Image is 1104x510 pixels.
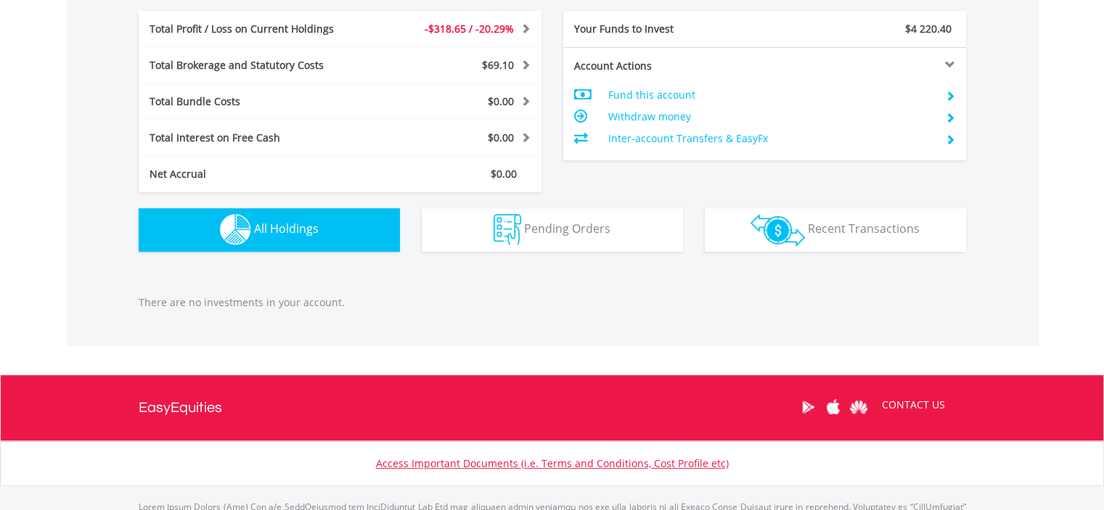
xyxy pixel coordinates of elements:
span: -$318.65 / -20.29% [425,22,514,36]
a: Huawei [846,384,872,429]
img: pending_instructions-wht.png [494,214,521,245]
div: Total Brokerage and Statutory Costs [139,58,374,73]
span: Recent Transactions [808,221,920,237]
div: Total Interest on Free Cash [139,131,374,145]
span: Pending Orders [524,221,610,237]
div: Total Profit / Loss on Current Holdings [139,22,374,36]
td: Withdraw money [608,106,933,128]
a: Google Play [796,384,821,429]
a: CONTACT US [872,384,955,425]
a: Access Important Documents (i.e. Terms and Conditions, Cost Profile etc) [376,456,729,470]
span: $0.00 [488,94,514,108]
div: Account Actions [563,59,765,73]
img: transactions-zar-wht.png [751,214,805,246]
span: $0.00 [491,167,517,181]
p: There are no investments in your account. [139,295,966,310]
a: EasyEquities [139,375,222,440]
button: Pending Orders [422,208,683,252]
a: Apple [821,384,846,429]
td: Inter-account Transfers & EasyFx [608,128,933,149]
div: Your Funds to Invest [563,22,765,36]
span: $4 220.40 [905,22,952,36]
img: holdings-wht.png [220,214,251,245]
span: $0.00 [488,131,514,144]
button: Recent Transactions [705,208,966,252]
span: $69.10 [482,58,514,72]
span: All Holdings [254,221,319,237]
td: Fund this account [608,84,933,106]
button: All Holdings [139,208,400,252]
div: Total Bundle Costs [139,94,374,109]
div: Net Accrual [139,167,374,181]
